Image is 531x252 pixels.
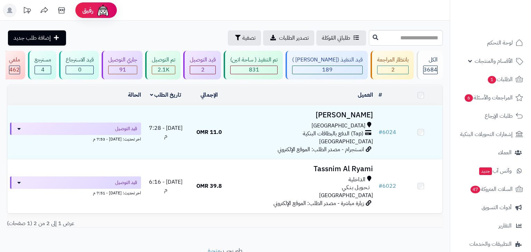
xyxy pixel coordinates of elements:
[196,128,222,136] span: 11.0 OMR
[482,203,512,212] span: أدوات التسويق
[201,66,205,74] span: 2
[322,66,333,74] span: 189
[319,137,373,146] span: [GEOGRAPHIC_DATA]
[152,56,175,64] div: تم التوصيل
[279,34,309,42] span: تصدير الطلبات
[273,199,364,207] span: زيارة مباشرة - مصدر الطلب: الموقع الإلكتروني
[377,56,409,64] div: بانتظار المراجعة
[454,181,527,197] a: السلات المتروكة47
[464,93,513,103] span: المراجعات والأسئلة
[115,125,137,132] span: قيد التوصيل
[479,167,492,175] span: جديد
[423,56,438,64] div: الكل
[152,66,175,74] div: 2103
[96,3,110,17] img: ai-face.png
[498,148,512,157] span: العملاء
[8,30,66,46] a: إضافة طلب جديد
[487,75,513,84] span: الطلبات
[319,191,373,200] span: [GEOGRAPHIC_DATA]
[303,130,363,138] span: (Tap) الدفع بالبطاقات البنكية
[316,30,366,46] a: طلباتي المُوكلة
[10,135,141,142] div: اخر تحديث: [DATE] - 7:53 م
[475,56,513,66] span: الأقسام والمنتجات
[292,56,363,64] div: قيد التنفيذ ([PERSON_NAME] )
[379,91,382,99] a: #
[454,163,527,179] a: وآتس آبجديد
[379,182,382,190] span: #
[41,66,45,74] span: 4
[454,108,527,124] a: طلبات الإرجاع
[150,91,181,99] a: تاريخ الطلب
[469,239,512,249] span: التطبيقات والخدمات
[454,199,527,216] a: أدوات التسويق
[9,56,20,64] div: ملغي
[348,176,365,184] span: الداخلية
[391,66,395,74] span: 2
[144,51,182,79] a: تم التوصيل 2.1K
[454,144,527,161] a: العملاء
[196,182,222,190] span: 39.8 OMR
[128,91,141,99] a: الحالة
[115,179,137,186] span: قيد التوصيل
[234,165,373,173] h3: Tassnim Al Ryami
[470,184,513,194] span: السلات المتروكة
[460,129,513,139] span: إشعارات التحويلات البنكية
[182,51,222,79] a: قيد التوصيل 2
[108,56,137,64] div: جاري التوصيل
[471,186,480,193] span: 47
[35,56,51,64] div: مسترجع
[231,66,277,74] div: 831
[2,220,225,227] div: عرض 1 إلى 2 من 2 (1 صفحات)
[423,66,437,74] span: 3684
[478,166,512,176] span: وآتس آب
[322,34,350,42] span: طلباتي المُوكلة
[27,51,58,79] a: مسترجع 4
[379,182,396,190] a: #6022
[263,30,314,46] a: تصدير الطلبات
[9,66,20,74] span: 462
[66,66,93,74] div: 0
[149,124,183,140] span: [DATE] - 7:28 م
[342,184,370,192] span: تـحـويـل بـنـكـي
[499,221,512,231] span: التقارير
[190,56,216,64] div: قيد التوصيل
[249,66,259,74] span: 831
[18,3,36,19] a: تحديثات المنصة
[190,66,215,74] div: 2
[454,126,527,143] a: إشعارات التحويلات البنكية
[454,217,527,234] a: التقارير
[230,56,278,64] div: تم التنفيذ ( ساحة اتين)
[454,89,527,106] a: المراجعات والأسئلة6
[228,30,261,46] button: تصفية
[78,66,82,74] span: 0
[465,94,473,102] span: 6
[35,66,51,74] div: 4
[278,145,364,154] span: انستجرام - مصدر الطلب: الموقع الإلكتروني
[369,51,415,79] a: بانتظار المراجعة 2
[454,35,527,51] a: لوحة التحكم
[158,66,169,74] span: 2.1K
[100,51,144,79] a: جاري التوصيل 91
[284,51,369,79] a: قيد التنفيذ ([PERSON_NAME] ) 189
[485,111,513,121] span: طلبات الإرجاع
[311,122,365,130] span: [GEOGRAPHIC_DATA]
[1,51,27,79] a: ملغي 462
[292,66,362,74] div: 189
[379,128,382,136] span: #
[66,56,94,64] div: قيد الاسترجاع
[454,71,527,88] a: الطلبات1
[234,111,373,119] h3: [PERSON_NAME]
[109,66,137,74] div: 91
[222,51,284,79] a: تم التنفيذ ( ساحة اتين) 831
[487,38,513,48] span: لوحة التحكم
[149,178,183,194] span: [DATE] - 6:16 م
[13,34,51,42] span: إضافة طلب جديد
[379,128,396,136] a: #6024
[358,91,373,99] a: العميل
[378,66,408,74] div: 2
[488,76,496,84] span: 1
[201,91,218,99] a: الإجمالي
[415,51,444,79] a: الكل3684
[242,34,255,42] span: تصفية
